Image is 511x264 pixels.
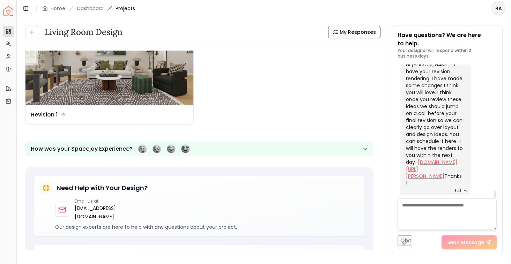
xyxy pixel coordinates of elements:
div: 3:43 PM [454,187,468,194]
span: RA [492,2,505,15]
img: Revision 1 [25,11,193,105]
p: Email us at [75,198,123,204]
a: Dashboard [77,5,104,12]
dd: Revision 1 [31,111,58,119]
span: My Responses [340,29,376,36]
span: Projects [116,5,135,12]
nav: breadcrumb [42,5,135,12]
h5: Need Help with Your Design? [57,183,148,193]
a: [EMAIL_ADDRESS][DOMAIN_NAME] [75,204,123,221]
button: RA [491,1,505,15]
button: How was your Spacejoy Experience?Feeling terribleFeeling badFeeling goodFeeling awesome [25,142,373,156]
img: Spacejoy Logo [3,6,13,16]
button: My Responses [328,26,380,38]
p: Your designer will respond within 2 business days. [398,48,497,59]
a: [DOMAIN_NAME][URL][PERSON_NAME] [406,159,457,180]
p: Have questions? We are here to help. [398,31,497,48]
p: How was your Spacejoy Experience? [31,145,133,153]
a: Revision 1Revision 1 [25,10,194,125]
a: Spacejoy [3,6,13,16]
p: Our design experts are here to help with any questions about your project. [55,224,359,231]
div: Hi [PERSON_NAME]- I have your revision rendering. I have made some changes I think you will love.... [406,61,464,187]
a: Home [51,5,65,12]
h3: Living Room design [45,27,123,38]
